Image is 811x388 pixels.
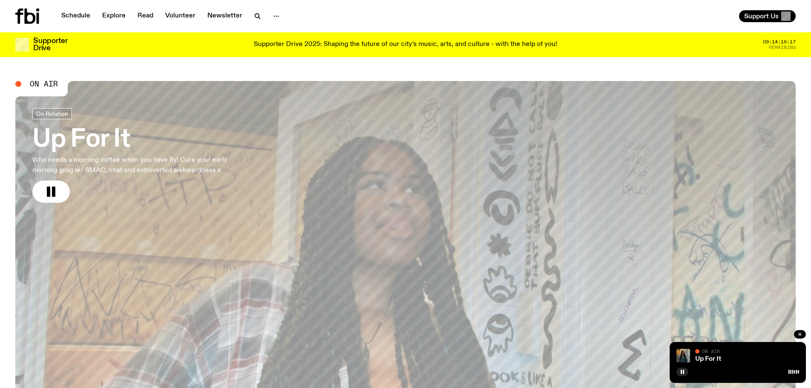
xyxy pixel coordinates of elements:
a: Schedule [56,10,95,22]
a: Up For It [695,356,721,362]
a: Explore [97,10,131,22]
span: Support Us [744,12,779,20]
p: Supporter Drive 2025: Shaping the future of our city’s music, arts, and culture - with the help o... [254,41,557,49]
a: Newsletter [202,10,247,22]
h3: Supporter Drive [33,37,67,52]
span: Remaining [769,45,796,50]
a: Volunteer [160,10,201,22]
span: On Air [30,80,58,88]
span: 09:14:16:17 [763,40,796,44]
img: Ify - a Brown Skin girl with black braided twists, looking up to the side with her tongue stickin... [676,349,690,362]
p: Who needs a morning coffee when you have Ify! Cure your early morning grog w/ SMAC, chat and extr... [32,155,250,175]
h3: Up For It [32,128,250,152]
a: Up For ItWho needs a morning coffee when you have Ify! Cure your early morning grog w/ SMAC, chat... [32,108,250,203]
span: On Rotation [36,110,68,117]
button: Support Us [739,10,796,22]
a: On Rotation [32,108,72,119]
a: Read [132,10,158,22]
span: On Air [702,348,720,354]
